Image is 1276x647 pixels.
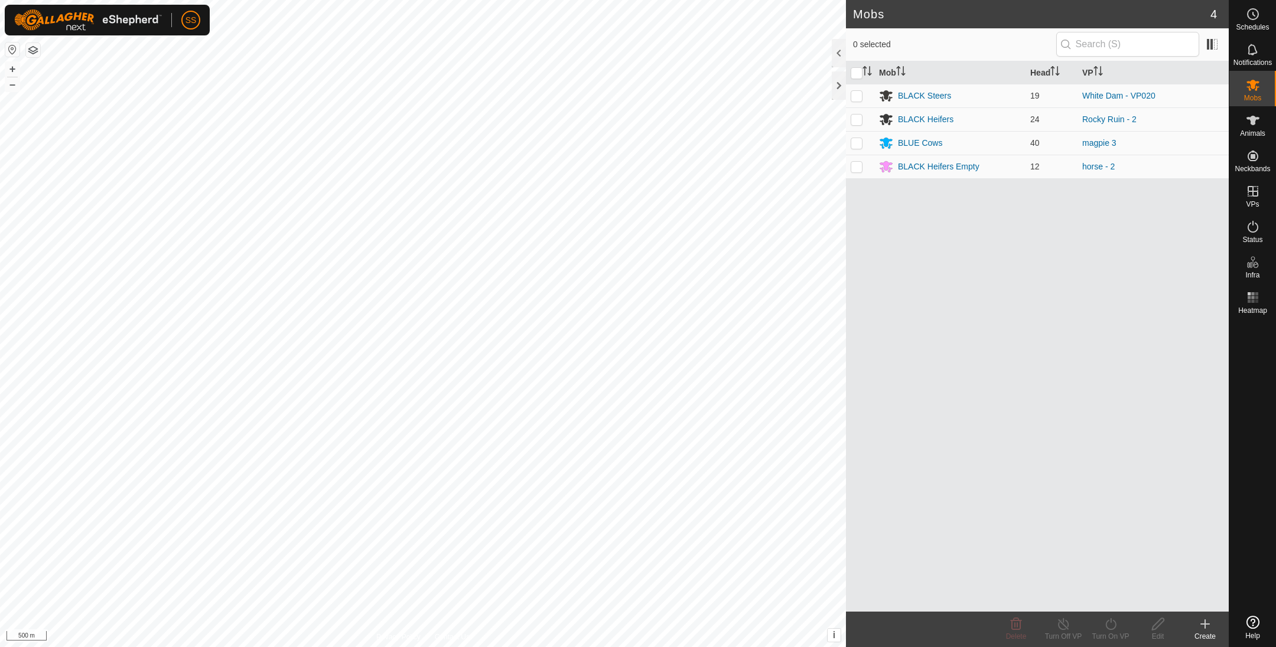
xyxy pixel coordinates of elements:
[1056,32,1199,57] input: Search (S)
[1087,631,1134,642] div: Turn On VP
[1245,632,1260,639] span: Help
[898,161,979,173] div: BLACK Heifers Empty
[1030,115,1040,124] span: 24
[26,43,40,57] button: Map Layers
[1233,59,1272,66] span: Notifications
[1040,631,1087,642] div: Turn Off VP
[1030,138,1040,148] span: 40
[1082,162,1115,171] a: horse - 2
[1240,130,1265,137] span: Animals
[1134,631,1181,642] div: Edit
[896,68,906,77] p-sorticon: Activate to sort
[1082,138,1116,148] a: magpie 3
[1030,91,1040,100] span: 19
[1235,165,1270,172] span: Neckbands
[5,62,19,76] button: +
[898,113,953,126] div: BLACK Heifers
[898,90,951,102] div: BLACK Steers
[1246,201,1259,208] span: VPs
[1245,272,1259,279] span: Infra
[1229,611,1276,644] a: Help
[853,7,1210,21] h2: Mobs
[1236,24,1269,31] span: Schedules
[898,137,942,149] div: BLUE Cows
[435,632,470,642] a: Contact Us
[1181,631,1229,642] div: Create
[185,14,197,27] span: SS
[1050,68,1060,77] p-sorticon: Activate to sort
[1210,5,1217,23] span: 4
[828,629,841,642] button: i
[5,77,19,92] button: –
[1093,68,1103,77] p-sorticon: Activate to sort
[1026,61,1078,84] th: Head
[833,630,835,640] span: i
[874,61,1026,84] th: Mob
[5,43,19,57] button: Reset Map
[1078,61,1229,84] th: VP
[376,632,421,642] a: Privacy Policy
[1082,91,1155,100] a: White Dam - VP020
[1238,307,1267,314] span: Heatmap
[853,38,1056,51] span: 0 selected
[1242,236,1262,243] span: Status
[14,9,162,31] img: Gallagher Logo
[862,68,872,77] p-sorticon: Activate to sort
[1244,94,1261,102] span: Mobs
[1082,115,1137,124] a: Rocky Ruin - 2
[1030,162,1040,171] span: 12
[1006,632,1027,641] span: Delete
